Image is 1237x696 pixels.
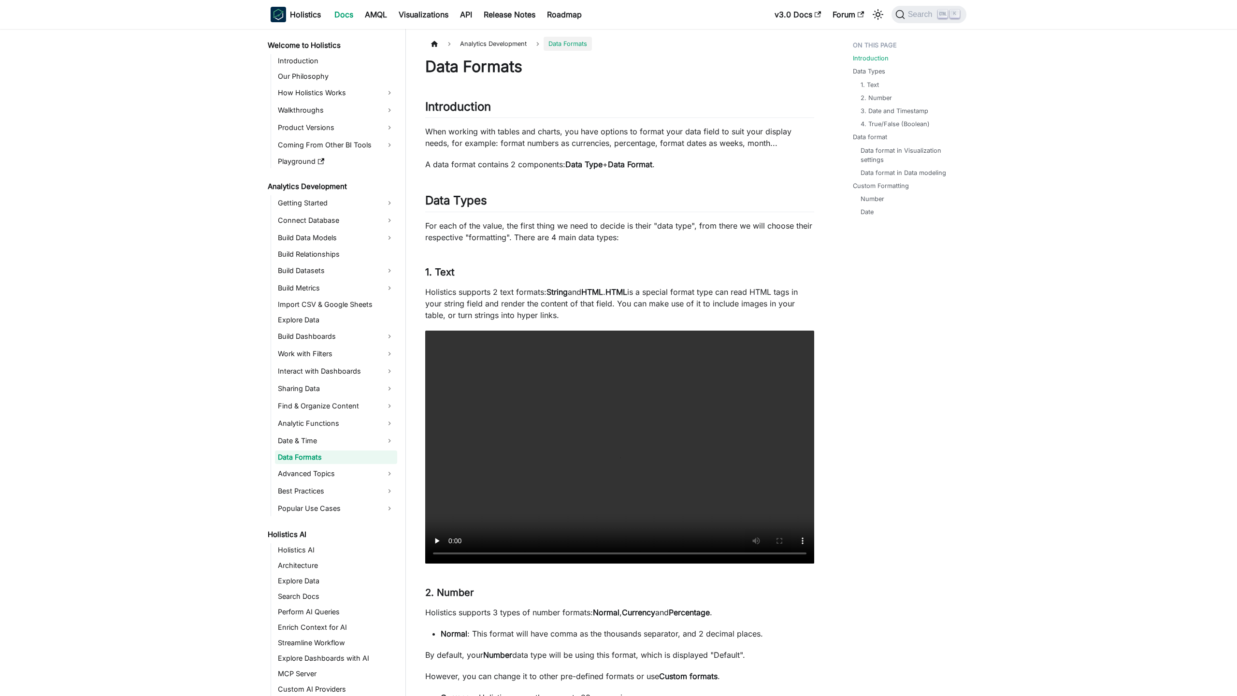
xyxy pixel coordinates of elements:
[271,7,286,22] img: Holistics
[275,398,397,414] a: Find & Organize Content
[275,230,397,246] a: Build Data Models
[275,247,397,261] a: Build Relationships
[329,7,359,22] a: Docs
[455,37,532,51] span: Analytics Development
[861,168,946,177] a: Data format in Data modeling
[425,286,814,321] p: Holistics supports 2 text formats: and . is a special format type can read HTML tags in your stri...
[261,29,406,696] nav: Docs sidebar
[275,682,397,696] a: Custom AI Providers
[275,381,397,396] a: Sharing Data
[608,159,652,169] strong: Data Format
[425,126,814,149] p: When working with tables and charts, you have options to format your data field to suit your disp...
[275,70,397,83] a: Our Philosophy
[853,54,889,63] a: Introduction
[275,621,397,634] a: Enrich Context for AI
[861,194,884,203] a: Number
[275,559,397,572] a: Architecture
[275,363,397,379] a: Interact with Dashboards
[441,629,467,638] strong: Normal
[853,67,885,76] a: Data Types
[425,331,814,564] video: Your browser does not support embedding video, but you can .
[275,433,397,449] a: Date & Time
[393,7,454,22] a: Visualizations
[425,159,814,170] p: A data format contains 2 components: + .
[544,37,592,51] span: Data Formats
[541,7,588,22] a: Roadmap
[275,120,397,135] a: Product Versions
[827,7,870,22] a: Forum
[454,7,478,22] a: API
[275,652,397,665] a: Explore Dashboards with AI
[892,6,966,23] button: Search (Ctrl+K)
[669,608,710,617] strong: Percentage
[425,587,814,599] h3: 2. Number
[950,10,960,18] kbd: K
[425,607,814,618] p: Holistics supports 3 types of number formats: , and .
[275,298,397,311] a: Import CSV & Google Sheets
[265,528,397,541] a: Holistics AI
[905,10,938,19] span: Search
[593,608,619,617] strong: Normal
[581,287,603,297] strong: HTML
[769,7,827,22] a: v3.0 Docs
[359,7,393,22] a: AMQL
[861,146,957,164] a: Data format in Visualization settings
[425,649,814,661] p: By default, your data type will be using this format, which is displayed "Default".
[861,93,892,102] a: 2. Number
[275,636,397,650] a: Streamline Workflow
[861,207,874,217] a: Date
[275,313,397,327] a: Explore Data
[425,193,814,212] h2: Data Types
[265,39,397,52] a: Welcome to Holistics
[425,266,814,278] h3: 1. Text
[425,37,444,51] a: Home page
[275,501,397,516] a: Popular Use Cases
[275,195,397,211] a: Getting Started
[275,667,397,681] a: MCP Server
[275,213,397,228] a: Connect Database
[275,543,397,557] a: Holistics AI
[275,102,397,118] a: Walkthroughs
[478,7,541,22] a: Release Notes
[425,670,814,682] p: However, you can change it to other pre-defined formats or use .
[275,590,397,603] a: Search Docs
[275,85,397,101] a: How Holistics Works
[275,483,397,499] a: Best Practices
[547,287,568,297] strong: String
[425,220,814,243] p: For each of the value, the first thing we need to decide is their "data type", from there we will...
[861,119,930,129] a: 4. True/False (Boolean)
[565,159,603,169] strong: Data Type
[290,9,321,20] b: Holistics
[861,80,879,89] a: 1. Text
[853,181,909,190] a: Custom Formatting
[275,346,397,362] a: Work with Filters
[622,608,655,617] strong: Currency
[425,57,814,76] h1: Data Formats
[861,106,928,116] a: 3. Date and Timestamp
[659,671,718,681] strong: Custom formats
[265,180,397,193] a: Analytics Development
[441,628,814,639] li: : This format will have comma as the thousands separator, and 2 decimal places.
[275,574,397,588] a: Explore Data
[275,263,397,278] a: Build Datasets
[425,37,814,51] nav: Breadcrumbs
[275,329,397,344] a: Build Dashboards
[870,7,886,22] button: Switch between dark and light mode (currently light mode)
[425,100,814,118] h2: Introduction
[605,287,627,297] strong: HTML
[275,137,397,153] a: Coming From Other BI Tools
[275,450,397,464] a: Data Formats
[275,54,397,68] a: Introduction
[275,466,397,481] a: Advanced Topics
[483,650,512,660] strong: Number
[853,132,887,142] a: Data format
[275,280,397,296] a: Build Metrics
[271,7,321,22] a: HolisticsHolistics
[275,416,397,431] a: Analytic Functions
[275,605,397,619] a: Perform AI Queries
[275,155,397,168] a: Playground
